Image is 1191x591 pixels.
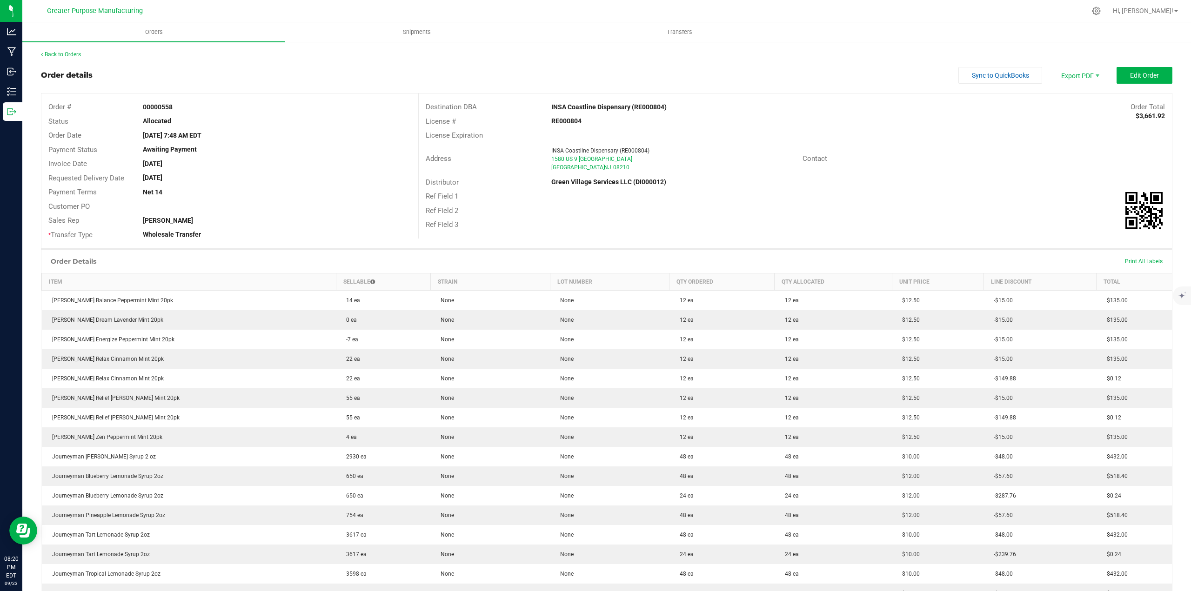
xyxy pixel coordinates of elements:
span: Invoice Date [48,159,87,168]
span: None [436,414,454,421]
span: None [555,551,574,558]
span: -$149.88 [989,414,1016,421]
span: 12 ea [780,375,799,382]
span: None [555,336,574,343]
span: 2930 ea [341,453,367,460]
span: None [436,336,454,343]
span: None [436,434,454,440]
span: None [555,317,574,323]
qrcode: 00000558 [1125,192,1163,229]
span: [PERSON_NAME] Relax Cinnamon Mint 20pk [47,375,164,382]
span: 22 ea [341,375,360,382]
span: $0.24 [1102,492,1121,499]
a: Shipments [285,22,548,42]
span: Transfer Type [48,231,93,239]
span: None [555,375,574,382]
span: 55 ea [341,414,360,421]
span: License Expiration [426,131,483,139]
strong: INSA Coastline Dispensary (RE000804) [551,103,667,111]
span: None [555,492,574,499]
span: None [555,356,574,362]
span: $432.00 [1102,453,1128,460]
span: None [436,317,454,323]
strong: [PERSON_NAME] [143,217,193,224]
span: 754 ea [341,512,363,518]
span: -$48.00 [989,453,1013,460]
span: $135.00 [1102,395,1128,401]
strong: Net 14 [143,188,162,196]
span: -$15.00 [989,317,1013,323]
span: Shipments [390,28,443,36]
span: 12 ea [675,297,694,304]
li: Export PDF [1051,67,1107,84]
span: 48 ea [780,473,799,479]
span: $135.00 [1102,317,1128,323]
span: Contact [803,154,827,163]
span: License # [426,117,456,126]
span: 12 ea [675,434,694,440]
a: Back to Orders [41,51,81,58]
iframe: Resource center [9,517,37,545]
inline-svg: Inbound [7,67,16,76]
th: Total [1097,273,1172,291]
th: Line Discount [984,273,1096,291]
span: $12.50 [897,434,920,440]
span: $12.50 [897,297,920,304]
span: 14 ea [341,297,360,304]
span: Edit Order [1130,72,1159,79]
button: Sync to QuickBooks [958,67,1042,84]
th: Item [42,273,336,291]
inline-svg: Outbound [7,107,16,116]
span: $12.00 [897,492,920,499]
h1: Order Details [51,258,96,265]
span: $432.00 [1102,531,1128,538]
strong: Green Village Services LLC (DI000012) [551,178,666,186]
span: None [436,375,454,382]
span: None [436,473,454,479]
span: None [436,492,454,499]
span: 12 ea [780,297,799,304]
span: None [436,395,454,401]
span: 48 ea [780,512,799,518]
span: 4 ea [341,434,357,440]
strong: [DATE] 7:48 AM EDT [143,132,201,139]
span: 24 ea [675,492,694,499]
span: -$57.60 [989,473,1013,479]
span: $432.00 [1102,571,1128,577]
span: 12 ea [780,434,799,440]
span: Journeyman Tart Lemonade Syrup 2oz [47,551,150,558]
span: $12.00 [897,512,920,518]
span: -$149.88 [989,375,1016,382]
th: Unit Price [892,273,984,291]
span: Payment Status [48,146,97,154]
span: 12 ea [780,395,799,401]
span: 650 ea [341,473,363,479]
span: None [555,297,574,304]
span: $12.00 [897,473,920,479]
span: Print All Labels [1125,258,1163,265]
span: $12.50 [897,317,920,323]
span: $12.50 [897,395,920,401]
span: 12 ea [780,414,799,421]
span: Journeyman Tart Lemonade Syrup 2oz [47,531,150,538]
span: Journeyman Blueberry Lemonade Syrup 2oz [47,492,163,499]
strong: Allocated [143,117,171,125]
span: Ref Field 1 [426,192,458,200]
span: -$57.60 [989,512,1013,518]
span: $518.40 [1102,512,1128,518]
span: -$287.76 [989,492,1016,499]
span: $0.24 [1102,551,1121,558]
span: None [555,571,574,577]
span: $10.00 [897,453,920,460]
span: $135.00 [1102,356,1128,362]
span: -$15.00 [989,434,1013,440]
span: $10.00 [897,551,920,558]
span: [PERSON_NAME] Relief [PERSON_NAME] Mint 20pk [47,414,180,421]
span: None [555,512,574,518]
span: 12 ea [675,414,694,421]
span: Distributor [426,178,459,186]
span: Journeyman Blueberry Lemonade Syrup 2oz [47,473,163,479]
span: None [555,414,574,421]
span: 48 ea [780,571,799,577]
span: 12 ea [780,317,799,323]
